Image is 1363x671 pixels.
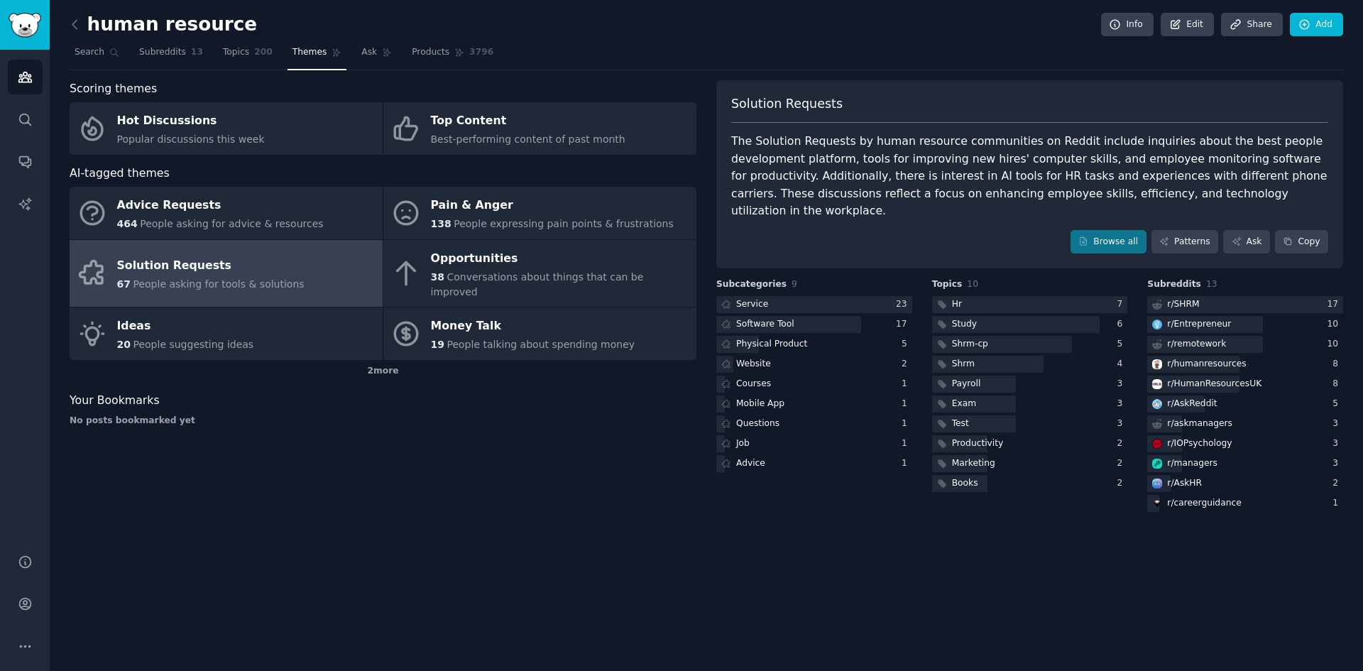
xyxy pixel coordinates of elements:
a: r/SHRM17 [1147,296,1343,314]
div: 2 more [70,360,696,383]
div: Productivity [952,437,1004,450]
div: 2 [1117,477,1128,490]
span: Solution Requests [731,95,843,113]
span: Your Bookmarks [70,392,160,410]
div: Marketing [952,457,995,470]
a: Patterns [1151,230,1218,254]
div: Opportunities [431,247,689,270]
a: Top ContentBest-performing content of past month [383,102,696,155]
a: AskRedditr/AskReddit5 [1147,395,1343,413]
a: IOPsychologyr/IOPsychology3 [1147,435,1343,453]
span: 138 [431,218,451,229]
a: HumanResourcesUKr/HumanResourcesUK8 [1147,376,1343,393]
a: Ask [1223,230,1270,254]
div: 10 [1327,338,1343,351]
img: careerguidance [1152,498,1162,508]
div: Payroll [952,378,981,391]
span: People expressing pain points & frustrations [454,218,674,229]
a: Test3 [932,415,1128,433]
a: Productivity2 [932,435,1128,453]
img: IOPsychology [1152,439,1162,449]
div: Top Content [431,110,625,133]
div: 8 [1332,358,1343,371]
span: Ask [361,46,377,59]
div: Job [736,437,750,450]
div: Software Tool [736,318,794,331]
a: Solution Requests67People asking for tools & solutions [70,240,383,307]
div: Test [952,418,969,430]
span: 13 [1206,279,1217,289]
div: 5 [1332,398,1343,410]
a: Products3796 [407,41,498,70]
span: Products [412,46,449,59]
a: Payroll3 [932,376,1128,393]
div: r/ SHRM [1167,298,1199,311]
div: 1 [902,378,912,391]
div: Study [952,318,977,331]
div: 1 [1332,497,1343,510]
a: Website2 [716,356,912,373]
a: r/remotework10 [1147,336,1343,354]
div: Advice Requests [117,195,324,217]
a: Advice1 [716,455,912,473]
div: r/ askmanagers [1167,418,1232,430]
img: GummySearch logo [9,13,41,38]
a: Hot DiscussionsPopular discussions this week [70,102,383,155]
div: 2 [1117,457,1128,470]
a: Physical Product5 [716,336,912,354]
div: 1 [902,437,912,450]
a: Questions1 [716,415,912,433]
a: Shrm4 [932,356,1128,373]
div: Physical Product [736,338,807,351]
button: Copy [1275,230,1328,254]
span: Themes [292,46,327,59]
img: Entrepreneur [1152,320,1162,329]
div: 3 [1117,398,1128,410]
div: 1 [902,418,912,430]
div: Ideas [117,315,254,338]
div: r/ HumanResourcesUK [1167,378,1261,391]
div: 3 [1332,437,1343,450]
span: Popular discussions this week [117,133,265,145]
a: Shrm-cp5 [932,336,1128,354]
span: 38 [431,271,444,283]
a: Opportunities38Conversations about things that can be improved [383,240,696,307]
a: careerguidancer/careerguidance1 [1147,495,1343,513]
div: 2 [1332,477,1343,490]
div: 5 [902,338,912,351]
div: 17 [1327,298,1343,311]
a: Job1 [716,435,912,453]
a: Exam3 [932,395,1128,413]
div: No posts bookmarked yet [70,415,696,427]
div: 3 [1117,418,1128,430]
span: People asking for tools & solutions [133,278,304,290]
a: Mobile App1 [716,395,912,413]
img: humanresources [1152,359,1162,369]
div: r/ humanresources [1167,358,1246,371]
a: Info [1101,13,1154,37]
a: Service23 [716,296,912,314]
span: People suggesting ideas [133,339,253,350]
div: Questions [736,418,779,430]
span: Subreddits [1147,278,1201,291]
a: AskHRr/AskHR2 [1147,475,1343,493]
div: 2 [902,358,912,371]
a: Money Talk19People talking about spending money [383,307,696,360]
div: r/ managers [1167,457,1217,470]
div: 1 [902,457,912,470]
div: Books [952,477,978,490]
span: 9 [792,279,797,289]
div: r/ Entrepreneur [1167,318,1231,331]
div: 1 [902,398,912,410]
a: Edit [1161,13,1214,37]
a: Add [1290,13,1343,37]
span: Scoring themes [70,80,157,98]
div: Shrm-cp [952,338,988,351]
img: AskReddit [1152,399,1162,409]
div: 3 [1332,418,1343,430]
span: 67 [117,278,131,290]
a: Courses1 [716,376,912,393]
div: 2 [1117,437,1128,450]
div: Hot Discussions [117,110,265,133]
div: 10 [1327,318,1343,331]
